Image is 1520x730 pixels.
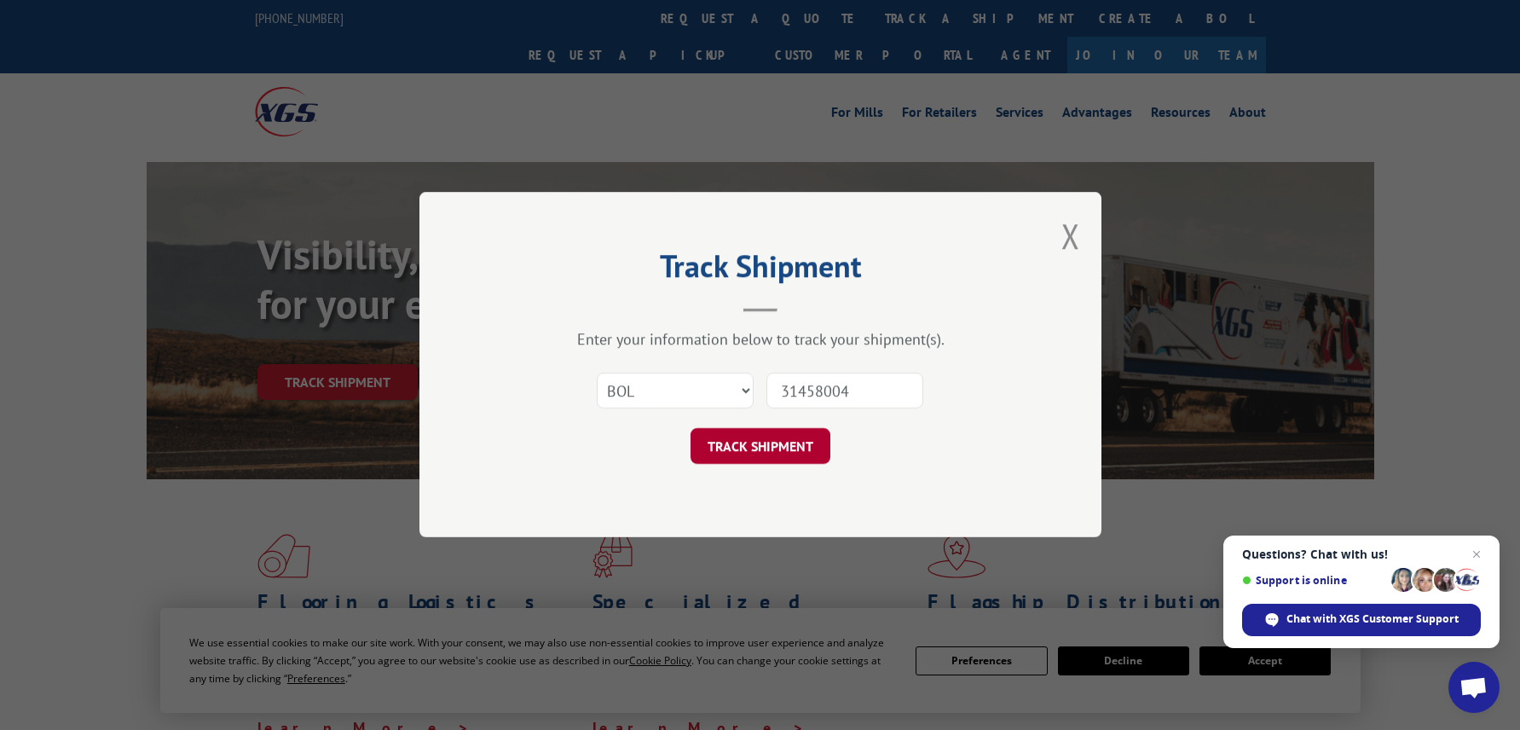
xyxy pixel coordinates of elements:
div: Open chat [1448,662,1500,713]
span: Chat with XGS Customer Support [1286,611,1459,627]
button: Close modal [1061,213,1080,258]
h2: Track Shipment [505,254,1016,287]
span: Questions? Chat with us! [1242,547,1481,561]
span: Close chat [1466,544,1487,565]
div: Chat with XGS Customer Support [1242,604,1481,636]
div: Enter your information below to track your shipment(s). [505,330,1016,350]
input: Number(s) [766,374,923,409]
span: Support is online [1242,574,1385,587]
button: TRACK SHIPMENT [691,429,830,465]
